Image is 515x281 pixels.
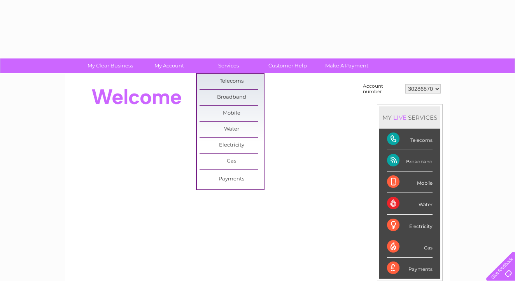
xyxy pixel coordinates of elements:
[200,106,264,121] a: Mobile
[387,150,433,171] div: Broadband
[200,171,264,187] a: Payments
[387,193,433,214] div: Water
[387,236,433,258] div: Gas
[200,90,264,105] a: Broadband
[387,258,433,279] div: Payments
[78,58,142,73] a: My Clear Business
[387,171,433,193] div: Mobile
[200,74,264,89] a: Telecoms
[392,114,408,121] div: LIVE
[196,58,261,73] a: Services
[137,58,201,73] a: My Account
[200,138,264,153] a: Electricity
[361,81,403,96] td: Account number
[387,129,433,150] div: Telecoms
[315,58,379,73] a: Make A Payment
[379,106,440,129] div: MY SERVICES
[200,122,264,137] a: Water
[256,58,320,73] a: Customer Help
[200,154,264,169] a: Gas
[387,215,433,236] div: Electricity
